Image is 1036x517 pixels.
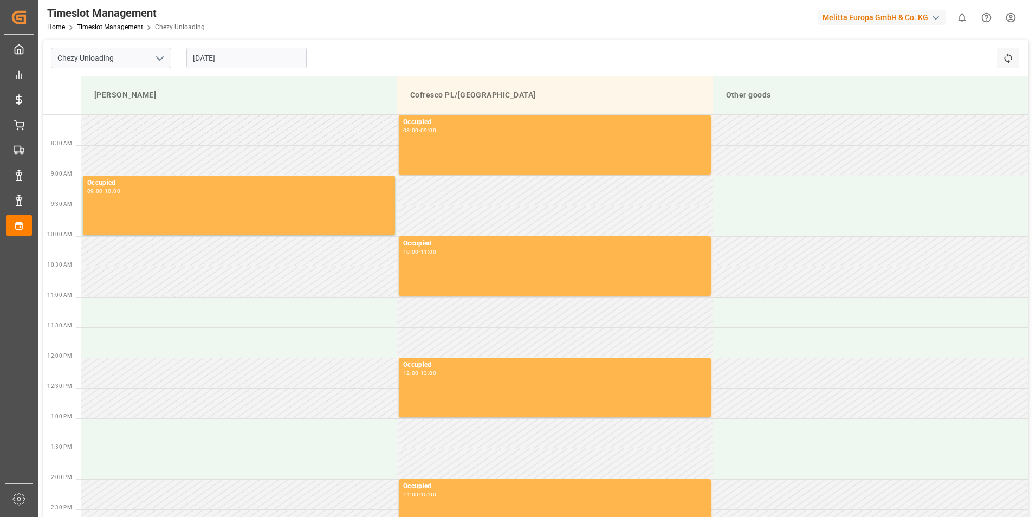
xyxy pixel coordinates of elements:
[51,444,72,450] span: 1:30 PM
[419,492,420,497] div: -
[419,371,420,376] div: -
[77,23,143,31] a: Timeslot Management
[103,189,105,193] div: -
[419,249,420,254] div: -
[105,189,120,193] div: 10:00
[403,249,419,254] div: 10:00
[406,85,704,105] div: Cofresco PL/[GEOGRAPHIC_DATA]
[90,85,388,105] div: [PERSON_NAME]
[47,262,72,268] span: 10:30 AM
[420,249,436,254] div: 11:00
[419,128,420,133] div: -
[51,48,171,68] input: Type to search/select
[403,238,707,249] div: Occupied
[51,201,72,207] span: 9:30 AM
[51,140,72,146] span: 8:30 AM
[420,371,436,376] div: 13:00
[403,128,419,133] div: 08:00
[818,10,946,25] div: Melitta Europa GmbH & Co. KG
[403,117,707,128] div: Occupied
[51,474,72,480] span: 2:00 PM
[151,50,167,67] button: open menu
[420,128,436,133] div: 09:00
[403,360,707,371] div: Occupied
[51,505,72,510] span: 2:30 PM
[47,292,72,298] span: 11:00 AM
[47,5,205,21] div: Timeslot Management
[47,231,72,237] span: 10:00 AM
[47,383,72,389] span: 12:30 PM
[47,23,65,31] a: Home
[403,481,707,492] div: Occupied
[47,322,72,328] span: 11:30 AM
[420,492,436,497] div: 15:00
[722,85,1020,105] div: Other goods
[87,189,103,193] div: 09:00
[51,413,72,419] span: 1:00 PM
[950,5,974,30] button: show 0 new notifications
[403,492,419,497] div: 14:00
[974,5,999,30] button: Help Center
[51,171,72,177] span: 9:00 AM
[47,353,72,359] span: 12:00 PM
[186,48,307,68] input: DD.MM.YYYY
[403,371,419,376] div: 12:00
[818,7,950,28] button: Melitta Europa GmbH & Co. KG
[87,178,391,189] div: Occupied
